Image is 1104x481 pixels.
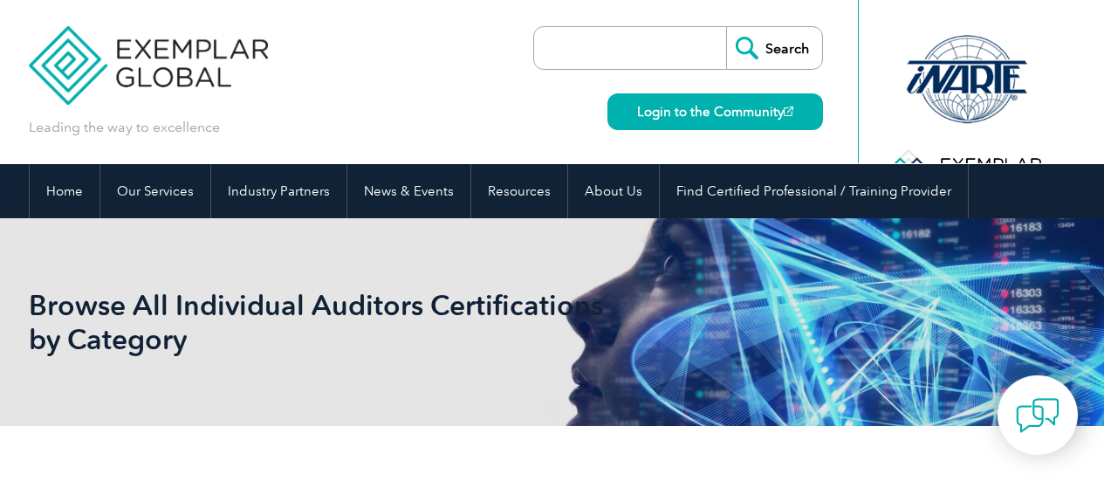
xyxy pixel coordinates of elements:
a: About Us [568,164,659,218]
a: Our Services [100,164,210,218]
img: open_square.png [784,107,793,116]
a: Home [30,164,99,218]
h1: Browse All Individual Auditors Certifications by Category [29,288,699,356]
p: Leading the way to excellence [29,118,220,137]
a: Login to the Community [607,93,823,130]
a: News & Events [347,164,470,218]
a: Resources [471,164,567,218]
a: Find Certified Professional / Training Provider [660,164,968,218]
img: contact-chat.png [1016,394,1059,437]
a: Industry Partners [211,164,346,218]
input: Search [726,27,822,69]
